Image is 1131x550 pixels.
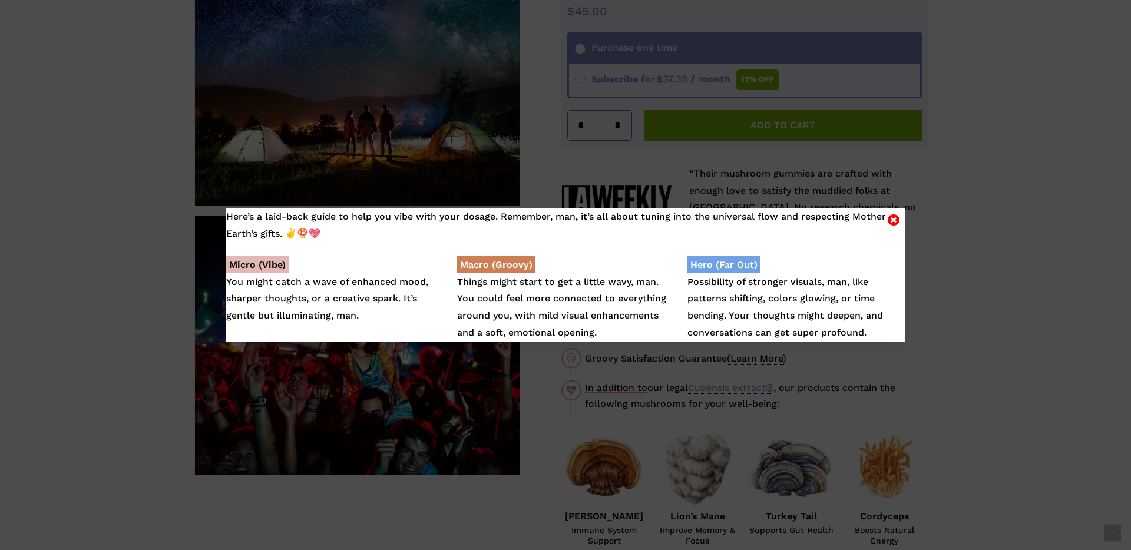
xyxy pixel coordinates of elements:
[226,208,905,243] p: Here’s a laid-back guide to help you vibe with your dosage. Remember, man, it’s all about tuning ...
[457,257,674,342] p: Things might start to get a little wavy, man. You could feel more connected to everything around ...
[887,213,901,223] button: Close
[226,256,289,273] strong: Micro (Vibe)
[687,257,904,342] p: Possibility of stronger visuals, man, like patterns shifting, colors glowing, or time bending. Yo...
[457,256,535,273] strong: Macro (Groovy)
[687,256,760,273] strong: Hero (Far Out)
[226,257,443,324] p: You might catch a wave of enhanced mood, sharper thoughts, or a creative spark. It’s gentle but i...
